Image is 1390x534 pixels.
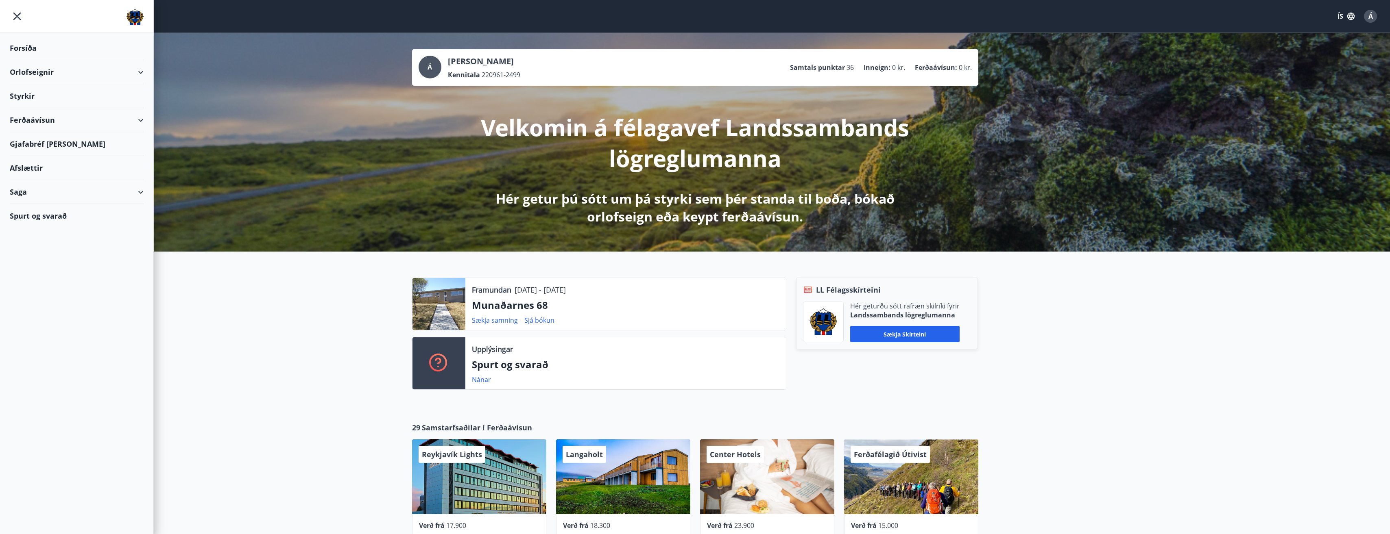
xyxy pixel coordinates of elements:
[878,521,898,530] span: 15.000
[790,63,845,72] p: Samtals punktar
[563,521,589,530] span: Verð frá
[10,36,144,60] div: Forsíða
[472,316,518,325] a: Sækja samning
[959,63,972,72] span: 0 kr.
[472,344,513,354] p: Upplýsingar
[850,310,960,319] p: Landssambands lögreglumanna
[854,449,927,459] span: Ferðafélagið Útivist
[850,302,960,310] p: Hér geturðu sótt rafræn skilríki fyrir
[707,521,733,530] span: Verð frá
[10,132,144,156] div: Gjafabréf [PERSON_NAME]
[448,70,480,79] p: Kennitala
[412,422,420,433] span: 29
[472,358,779,371] p: Spurt og svarað
[448,56,520,67] p: [PERSON_NAME]
[850,326,960,342] button: Sækja skírteini
[847,63,854,72] span: 36
[10,180,144,204] div: Saga
[734,521,754,530] span: 23.900
[422,422,532,433] span: Samstarfsaðilar í Ferðaávísun
[10,84,144,108] div: Styrkir
[472,298,779,312] p: Munaðarnes 68
[472,375,491,384] a: Nánar
[1361,7,1380,26] button: Á
[851,521,877,530] span: Verð frá
[710,449,761,459] span: Center Hotels
[816,284,881,295] span: LL Félagsskírteini
[480,112,910,174] p: Velkomin á félagavef Landssambands lögreglumanna
[524,316,554,325] a: Sjá bókun
[446,521,466,530] span: 17.900
[810,308,837,335] img: 1cqKbADZNYZ4wXUG0EC2JmCwhQh0Y6EN22Kw4FTY.png
[10,108,144,132] div: Ferðaávísun
[566,449,603,459] span: Langaholt
[864,63,890,72] p: Inneign :
[892,63,905,72] span: 0 kr.
[10,9,24,24] button: menu
[1368,12,1373,21] span: Á
[10,156,144,180] div: Afslættir
[10,204,144,228] div: Spurt og svarað
[127,9,144,25] img: union_logo
[515,284,566,295] p: [DATE] - [DATE]
[1333,9,1359,24] button: ÍS
[480,190,910,226] p: Hér getur þú sótt um þá styrki sem þér standa til boða, bókað orlofseign eða keypt ferðaávísun.
[428,63,432,72] span: Á
[590,521,610,530] span: 18.300
[10,60,144,84] div: Orlofseignir
[472,284,511,295] p: Framundan
[419,521,445,530] span: Verð frá
[915,63,957,72] p: Ferðaávísun :
[482,70,520,79] span: 220961-2499
[422,449,482,459] span: Reykjavík Lights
